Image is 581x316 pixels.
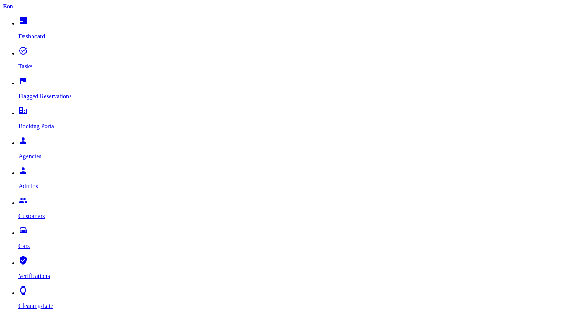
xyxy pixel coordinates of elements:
p: Cleaning/Late [18,303,578,309]
a: corporate_fare Booking Portal [18,110,578,130]
p: Cars [18,243,578,250]
a: Eon [3,3,13,10]
i: people [18,196,28,205]
i: person [18,166,28,175]
p: Customers [18,213,578,220]
a: verified_user Verifications [18,260,578,280]
i: watch [18,286,28,295]
a: watch Cleaning/Late [18,290,578,309]
p: Verifications [18,273,578,280]
a: person Admins [18,170,578,190]
a: dashboard Dashboard [18,20,578,40]
a: people Customers [18,200,578,220]
i: person [18,136,28,145]
i: task_alt [18,46,28,55]
p: Admins [18,183,578,190]
p: Booking Portal [18,123,578,130]
p: Tasks [18,63,578,70]
p: Agencies [18,153,578,160]
i: verified_user [18,256,28,265]
i: dashboard [18,16,28,25]
a: task_alt Tasks [18,50,578,70]
p: Dashboard [18,33,578,40]
i: flag [18,76,28,85]
a: flag Flagged Reservations [18,80,578,100]
a: drive_eta Cars [18,230,578,250]
i: drive_eta [18,226,28,235]
i: corporate_fare [18,106,28,115]
a: person Agencies [18,140,578,160]
p: Flagged Reservations [18,93,578,100]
